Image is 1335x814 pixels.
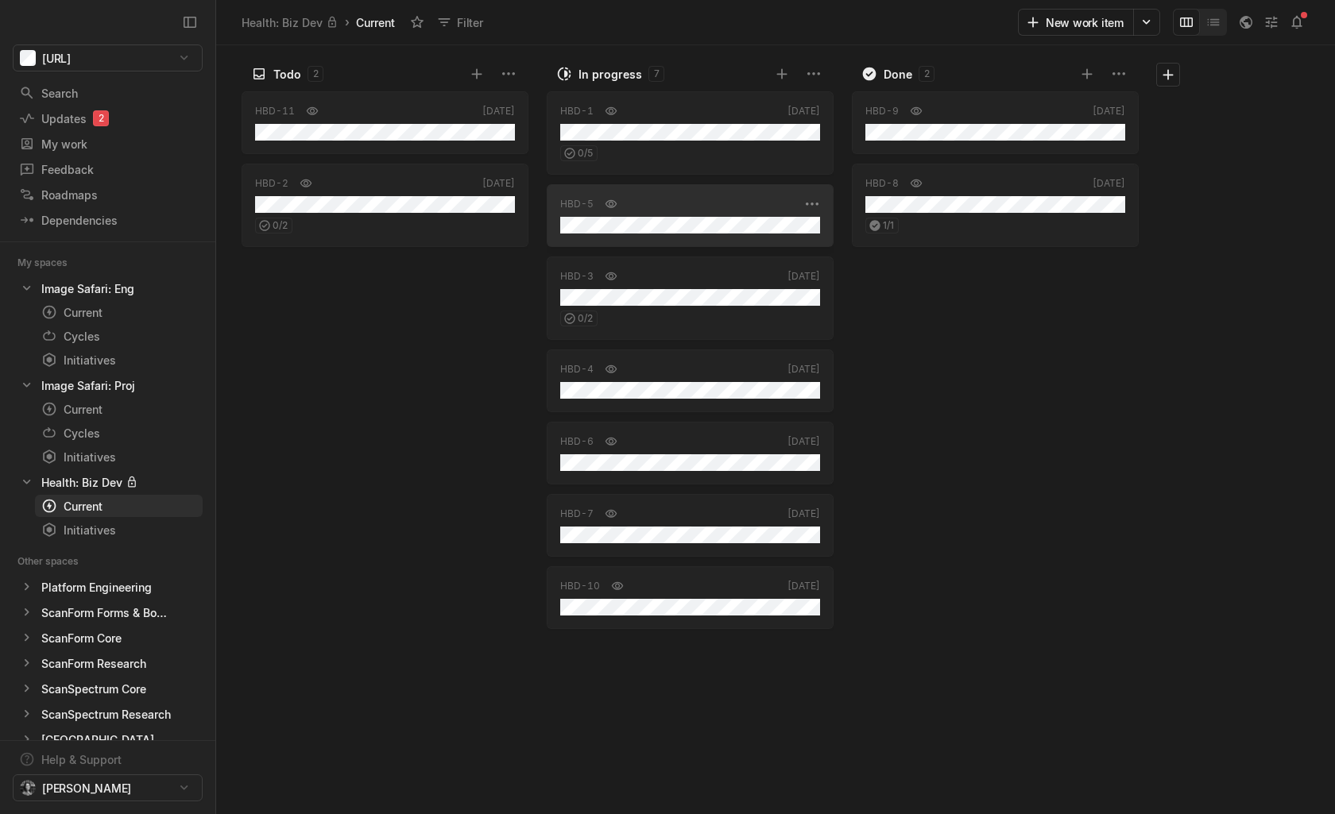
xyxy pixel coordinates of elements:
[242,87,536,814] div: grid
[560,507,594,521] div: HBD-7
[41,449,196,465] div: Initiatives
[13,277,203,299] a: Image Safari: Eng
[41,474,122,491] div: Health: Biz Dev
[547,252,834,345] div: HBD-3[DATE]0/2
[345,14,350,30] div: ›
[648,66,664,82] div: 7
[41,731,171,748] div: [GEOGRAPHIC_DATA] Data Delivery
[35,446,203,468] a: Initiatives
[482,176,515,191] div: [DATE]
[238,12,342,33] a: Health: Biz Dev
[42,50,71,67] span: [URL]
[308,66,323,82] div: 2
[273,218,288,233] span: 0 / 2
[852,159,1139,252] div: HBD-8[DATE]1/1
[242,164,528,247] a: HBD-2[DATE]0/2
[547,566,834,629] a: HBD-10[DATE]
[255,176,288,191] div: HBD-2
[41,655,146,672] div: ScanForm Research
[20,780,36,796] img: leah_headshot.jpg
[13,471,203,493] a: Health: Biz Dev
[560,434,594,449] div: HBD-6
[41,425,174,442] div: Cycles
[41,328,174,345] div: Cycles
[13,374,203,396] a: Image Safari: Proj
[35,519,203,541] a: Initiatives
[35,398,203,420] a: Current
[273,66,301,83] div: Todo
[13,601,203,623] a: ScanForm Forms & Books
[560,362,594,376] div: HBD-4
[430,10,493,35] button: Filter
[93,110,109,126] div: 2
[865,104,899,118] div: HBD-9
[787,104,820,118] div: [DATE]
[41,604,171,621] div: ScanForm Forms & Books
[547,489,834,561] div: HBD-7[DATE]
[13,677,203,700] a: ScanSpectrum Core
[547,91,834,175] a: HBD-1[DATE]0/5
[19,212,196,229] div: Dependencies
[1018,9,1134,36] button: New work item
[883,218,894,233] span: 1 / 1
[41,630,122,646] div: ScanForm Core
[787,507,820,521] div: [DATE]
[41,377,135,394] div: Image Safari: Proj
[1173,9,1227,36] div: board and list toggle
[41,751,122,768] div: Help & Support
[19,136,196,152] div: My work
[547,422,834,484] a: HBD-6[DATE]
[547,345,834,417] div: HBD-4[DATE]
[787,579,820,593] div: [DATE]
[578,311,593,326] span: 0 / 2
[787,362,820,376] div: [DATE]
[13,132,203,156] a: My work
[13,652,203,674] a: ScanForm Research
[547,257,834,340] a: HBD-3[DATE]0/2
[41,522,196,538] div: Initiatives
[13,106,203,130] a: Updates2
[19,110,196,127] div: Updates
[13,703,203,725] a: ScanSpectrum Research
[13,81,203,105] a: Search
[884,66,912,83] div: Done
[242,159,528,252] div: HBD-2[DATE]0/2
[41,401,196,418] div: Current
[578,146,593,160] span: 0 / 5
[865,176,899,191] div: HBD-8
[852,91,1139,154] a: HBD-9[DATE]
[35,422,203,444] a: Cycles
[13,774,203,801] button: [PERSON_NAME]
[547,494,834,557] a: HBD-7[DATE]
[13,728,203,750] a: [GEOGRAPHIC_DATA] Data Delivery
[242,91,528,154] a: HBD-11[DATE]
[255,104,295,118] div: HBD-11
[547,179,834,252] div: HBD-5
[547,184,834,247] a: HBD-5
[35,325,203,347] a: Cycles
[578,66,642,83] div: In progress
[560,197,594,211] div: HBD-5
[17,554,98,569] div: Other spaces
[547,87,841,814] div: grid
[13,576,203,598] a: Platform Engineering
[13,44,203,71] button: [URL]
[482,104,515,118] div: [DATE]
[1173,9,1200,36] button: Change to mode board_view
[852,87,1146,814] div: grid
[35,495,203,517] a: Current
[852,164,1139,247] a: HBD-8[DATE]1/1
[353,12,398,33] div: Current
[242,87,528,159] div: HBD-11[DATE]
[19,161,196,178] div: Feedback
[919,66,934,82] div: 2
[547,561,834,634] div: HBD-10[DATE]
[560,104,594,118] div: HBD-1
[547,417,834,489] div: HBD-6[DATE]
[1093,176,1125,191] div: [DATE]
[13,183,203,206] a: Roadmaps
